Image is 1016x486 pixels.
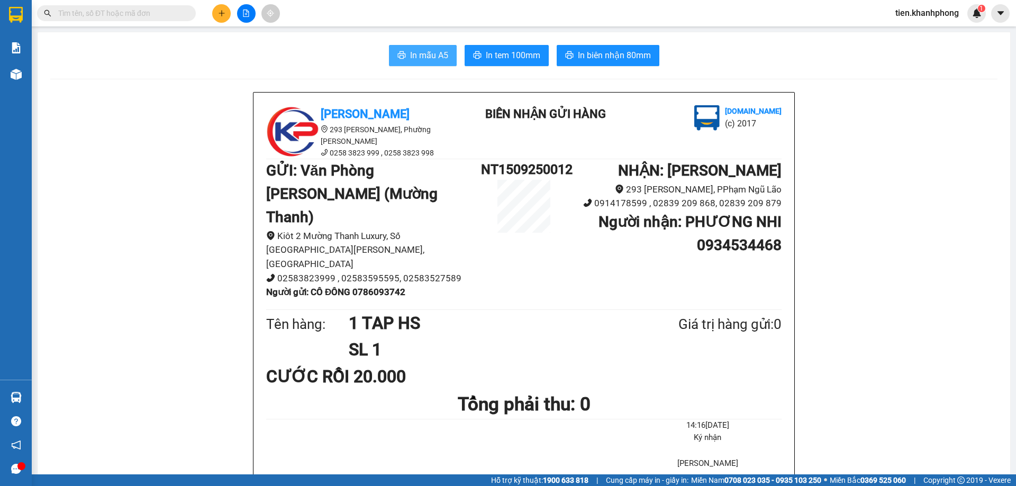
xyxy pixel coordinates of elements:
div: Giá trị hàng gửi: 0 [627,314,782,335]
li: Kiôt 2 Mường Thanh Luxury, Số [GEOGRAPHIC_DATA][PERSON_NAME], [GEOGRAPHIC_DATA] [266,229,481,271]
button: caret-down [991,4,1010,23]
span: aim [267,10,274,17]
input: Tìm tên, số ĐT hoặc mã đơn [58,7,183,19]
h1: Tổng phải thu: 0 [266,390,782,419]
span: copyright [957,476,965,484]
button: printerIn biên nhận 80mm [557,45,659,66]
span: notification [11,440,21,450]
li: 293 [PERSON_NAME], PPhạm Ngũ Lão [567,182,782,197]
span: file-add [242,10,250,17]
img: logo.jpg [266,105,319,158]
span: message [11,464,21,474]
img: logo-vxr [9,7,23,23]
img: warehouse-icon [11,69,22,80]
b: Người nhận : PHƯƠNG NHI 0934534468 [598,213,782,254]
button: printerIn mẫu A5 [389,45,457,66]
li: 0914178599 , 02839 209 868, 02839 209 879 [567,196,782,210]
span: printer [397,51,406,61]
span: environment [615,185,624,194]
strong: 1900 633 818 [543,476,588,484]
span: | [596,474,598,486]
span: caret-down [996,8,1005,18]
button: plus [212,4,231,23]
li: [PERSON_NAME] [634,457,782,470]
span: printer [473,51,482,61]
h1: SL 1 [349,336,627,363]
div: CƯỚC RỒI 20.000 [266,363,436,390]
span: phone [321,149,328,156]
button: aim [261,4,280,23]
button: file-add [237,4,256,23]
span: | [914,474,915,486]
img: logo.jpg [694,105,720,131]
span: Hỗ trợ kỹ thuật: [491,474,588,486]
span: phone [583,198,592,207]
span: In tem 100mm [486,49,540,62]
span: Miền Bắc [830,474,906,486]
b: [DOMAIN_NAME] [725,107,782,115]
li: (c) 2017 [725,117,782,130]
strong: 0369 525 060 [860,476,906,484]
h1: 1 TAP HS [349,310,627,336]
li: 293 [PERSON_NAME], Phường [PERSON_NAME] [266,124,457,147]
span: ⚪️ [824,478,827,482]
div: Tên hàng: [266,314,349,335]
span: phone [266,273,275,282]
h1: NT1509250012 [481,159,567,180]
span: environment [266,231,275,240]
span: Miền Nam [691,474,821,486]
span: Cung cấp máy in - giấy in: [606,474,688,486]
img: solution-icon [11,42,22,53]
span: search [44,10,51,17]
b: NHẬN : [PERSON_NAME] [618,162,782,179]
span: In biên nhận 80mm [578,49,651,62]
b: [PERSON_NAME] [321,107,410,121]
strong: 0708 023 035 - 0935 103 250 [724,476,821,484]
li: 02583823999 , 02583595595, 02583527589 [266,271,481,286]
sup: 1 [978,5,985,12]
span: In mẫu A5 [410,49,448,62]
span: printer [565,51,574,61]
span: tien.khanhphong [887,6,967,20]
b: BIÊN NHẬN GỬI HÀNG [485,107,606,121]
b: Người gửi : CÔ ĐÔNG 0786093742 [266,287,405,297]
span: environment [321,125,328,133]
li: 0258 3823 999 , 0258 3823 998 [266,147,457,159]
img: warehouse-icon [11,392,22,403]
li: Ký nhận [634,432,782,444]
button: printerIn tem 100mm [465,45,549,66]
li: 14:16[DATE] [634,419,782,432]
span: 1 [979,5,983,12]
img: icon-new-feature [972,8,982,18]
span: plus [218,10,225,17]
b: GỬI : Văn Phòng [PERSON_NAME] (Mường Thanh) [266,162,438,226]
span: question-circle [11,416,21,426]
